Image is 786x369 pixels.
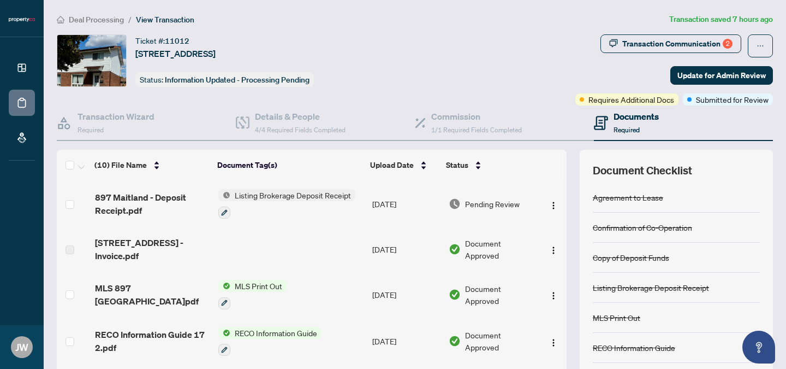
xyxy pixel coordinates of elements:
div: MLS Print Out [593,312,640,324]
button: Status IconListing Brokerage Deposit Receipt [218,189,355,219]
span: Deal Processing [69,15,124,25]
td: [DATE] [368,318,444,365]
img: Logo [549,338,558,347]
div: Confirmation of Co-Operation [593,221,692,233]
span: ellipsis [757,42,764,50]
th: Upload Date [366,150,442,180]
img: Status Icon [218,280,230,292]
button: Logo [545,195,562,213]
span: Required [614,126,640,134]
span: JW [15,339,28,355]
div: Agreement to Lease [593,191,663,203]
span: Status [446,159,468,171]
th: Document Tag(s) [213,150,366,180]
span: Document Approved [465,329,535,353]
button: Transaction Communication2 [600,34,741,53]
img: Document Status [449,289,461,301]
img: Logo [549,201,558,210]
span: Information Updated - Processing Pending [165,75,309,85]
span: (10) File Name [94,159,147,171]
span: View Transaction [136,15,194,25]
span: Document Approved [465,283,535,307]
article: Transaction saved 7 hours ago [669,13,773,26]
span: MLS Print Out [230,280,287,292]
img: IMG-X12394052_1.jpg [57,35,126,86]
button: Logo [545,286,562,303]
li: / [128,13,132,26]
div: Listing Brokerage Deposit Receipt [593,282,709,294]
span: Required [78,126,104,134]
span: Update for Admin Review [677,67,766,84]
span: Upload Date [370,159,414,171]
div: Status: [135,72,314,87]
span: [STREET_ADDRESS] - Invoice.pdf [95,236,210,262]
button: Logo [545,332,562,350]
span: 11012 [165,36,189,46]
img: Status Icon [218,327,230,339]
span: home [57,16,64,24]
button: Logo [545,241,562,258]
span: 897 Maitland - Deposit Receipt.pdf [95,191,210,217]
button: Status IconMLS Print Out [218,280,287,309]
button: Status IconRECO Information Guide [218,327,321,356]
img: Document Status [449,243,461,255]
span: RECO Information Guide 17 2.pdf [95,328,210,354]
img: Logo [549,291,558,300]
img: Status Icon [218,189,230,201]
h4: Details & People [255,110,346,123]
span: Pending Review [465,198,520,210]
span: Listing Brokerage Deposit Receipt [230,189,355,201]
img: Logo [549,246,558,255]
th: (10) File Name [90,150,213,180]
span: RECO Information Guide [230,327,321,339]
img: Document Status [449,198,461,210]
div: Copy of Deposit Funds [593,251,669,263]
span: [STREET_ADDRESS] [135,47,216,60]
button: Update for Admin Review [670,66,773,85]
td: [DATE] [368,180,444,227]
span: MLS 897 [GEOGRAPHIC_DATA]pdf [95,282,210,308]
span: Submitted for Review [696,93,769,106]
img: logo [9,16,35,23]
button: Open asap [742,331,775,364]
th: Status [442,150,537,180]
span: Document Checklist [593,163,692,178]
span: Document Approved [465,237,535,261]
div: 2 [723,39,733,49]
div: Ticket #: [135,34,189,47]
h4: Commission [431,110,522,123]
div: RECO Information Guide [593,342,675,354]
h4: Transaction Wizard [78,110,154,123]
span: Requires Additional Docs [588,93,674,106]
h4: Documents [614,110,659,123]
span: 4/4 Required Fields Completed [255,126,346,134]
span: 1/1 Required Fields Completed [431,126,522,134]
img: Document Status [449,335,461,347]
td: [DATE] [368,227,444,271]
div: Transaction Communication [622,35,733,52]
td: [DATE] [368,271,444,318]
